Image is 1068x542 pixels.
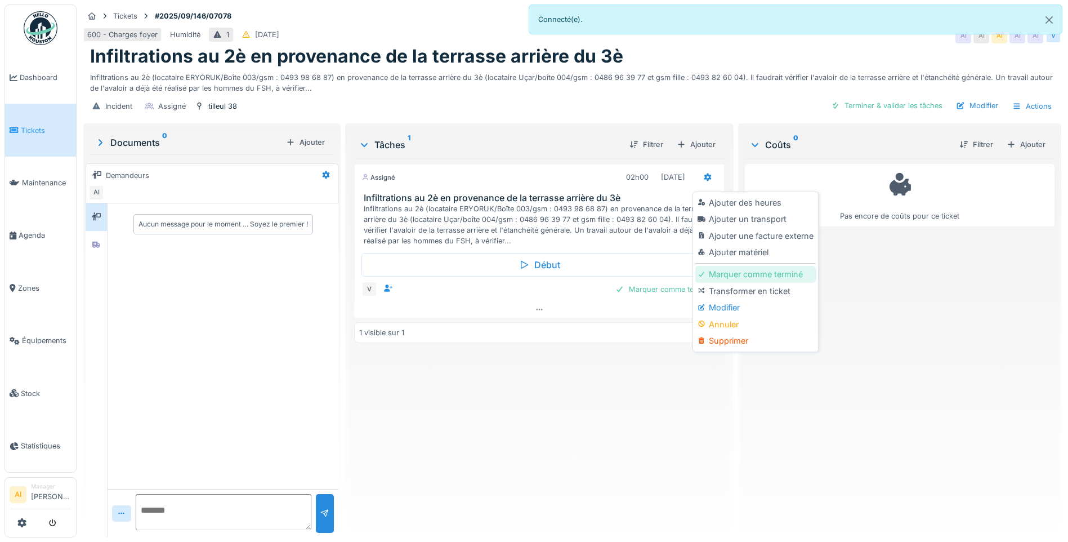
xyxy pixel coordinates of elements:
div: Supprimer [695,332,815,349]
div: Humidité [170,29,200,40]
div: Ajouter [672,137,720,152]
div: Incident [105,101,132,112]
h1: Infiltrations au 2è en provenance de la terrasse arrière du 3è [90,46,623,67]
div: Infiltrations au 2è (locataire ERYORUK/Boîte 003/gsm : 0493 98 68 87) en provenance de la terrass... [90,68,1054,94]
span: Maintenance [22,177,72,188]
div: Ajouter des heures [695,194,815,211]
span: Agenda [19,230,72,241]
div: V [1045,28,1061,43]
sup: 1 [408,138,410,152]
div: Filtrer [955,137,998,152]
span: Statistiques [21,441,72,451]
div: 1 visible sur 1 [359,327,404,338]
div: Ajouter une facture externe [695,228,815,245]
div: Modifier [695,299,815,316]
div: V [361,281,377,297]
span: Équipements [22,335,72,346]
div: Assigné [158,101,186,112]
div: Coûts [749,138,950,152]
div: 02h00 [626,172,649,183]
div: Marquer comme terminé [695,266,815,283]
div: AI [88,185,104,201]
div: Infiltrations au 2è (locataire ERYORUK/Boîte 003/gsm : 0493 98 68 87) en provenance de la terrass... [364,203,720,247]
div: Annuler [695,316,815,333]
li: [PERSON_NAME] [31,482,72,507]
div: Assigné [361,173,395,183]
h3: Infiltrations au 2è en provenance de la terrasse arrière du 3è [364,193,720,203]
div: AI [973,28,989,43]
div: Transformer en ticket [695,283,815,300]
span: Zones [18,283,72,294]
div: 1 [226,29,229,40]
div: 600 - Charges foyer [87,29,158,40]
span: Dashboard [20,72,72,83]
div: Actions [1007,98,1057,114]
span: Stock [21,388,72,399]
div: Manager [31,482,72,491]
div: Tâches [359,138,620,152]
sup: 0 [162,136,167,149]
div: [DATE] [255,29,279,40]
img: Badge_color-CXgf-gQk.svg [24,11,57,45]
sup: 0 [793,138,798,152]
div: AI [955,28,971,43]
li: AI [10,486,26,503]
div: Tickets [113,11,137,21]
div: Documents [95,136,281,149]
strong: #2025/09/146/07078 [150,11,236,21]
div: Début [361,253,717,277]
div: tilleul 38 [208,101,237,112]
div: Filtrer [625,137,668,152]
div: Pas encore de coûts pour ce ticket [752,169,1047,221]
div: AI [1009,28,1025,43]
div: [DATE] [661,172,685,183]
div: Ajouter [1002,137,1050,152]
div: Aucun message pour le moment … Soyez le premier ! [138,219,308,229]
div: Marquer comme terminé [611,282,717,297]
button: Close [1036,5,1062,35]
div: Modifier [951,98,1003,113]
span: Tickets [21,125,72,136]
div: Connecté(e). [529,5,1063,34]
div: Terminer & valider les tâches [826,98,947,113]
div: Ajouter un transport [695,211,815,228]
div: AI [991,28,1007,43]
div: Ajouter [281,135,329,150]
div: AI [1027,28,1043,43]
div: Ajouter matériel [695,244,815,261]
div: Demandeurs [106,170,149,181]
